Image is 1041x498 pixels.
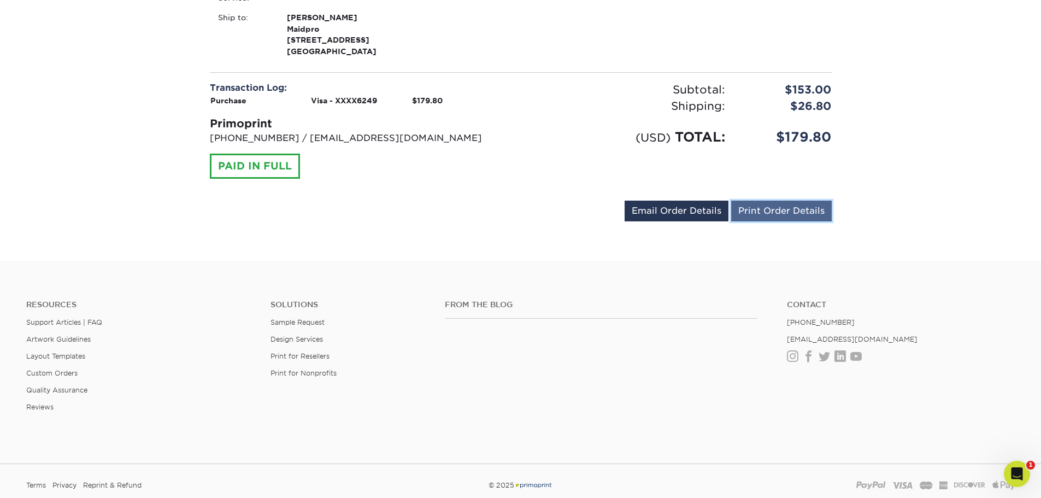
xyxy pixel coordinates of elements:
[733,98,840,114] div: $26.80
[1004,461,1030,487] iframe: Intercom live chat
[270,335,323,343] a: Design Services
[270,300,428,309] h4: Solutions
[210,115,513,132] div: Primoprint
[787,300,1015,309] a: Contact
[26,386,87,394] a: Quality Assurance
[26,300,254,309] h4: Resources
[270,369,337,377] a: Print for Nonprofits
[636,131,671,144] small: (USD)
[270,352,330,360] a: Print for Resellers
[26,318,102,326] a: Support Articles | FAQ
[26,369,78,377] a: Custom Orders
[521,98,733,114] div: Shipping:
[311,96,377,105] strong: Visa - XXXX6249
[210,132,513,145] p: [PHONE_NUMBER] / [EMAIL_ADDRESS][DOMAIN_NAME]
[210,96,246,105] strong: Purchase
[733,127,840,147] div: $179.80
[210,12,279,57] div: Ship to:
[287,12,409,23] span: [PERSON_NAME]
[787,335,918,343] a: [EMAIL_ADDRESS][DOMAIN_NAME]
[210,81,513,95] div: Transaction Log:
[412,96,443,105] strong: $179.80
[675,129,725,145] span: TOTAL:
[731,201,832,221] a: Print Order Details
[26,477,46,494] a: Terms
[787,318,855,326] a: [PHONE_NUMBER]
[625,201,728,221] a: Email Order Details
[287,12,409,55] strong: [GEOGRAPHIC_DATA]
[26,352,85,360] a: Layout Templates
[210,154,300,179] div: PAID IN FULL
[445,300,757,309] h4: From the Blog
[83,477,142,494] a: Reprint & Refund
[287,24,409,34] span: Maidpro
[287,34,409,45] span: [STREET_ADDRESS]
[1026,461,1035,470] span: 1
[514,481,552,489] img: Primoprint
[733,81,840,98] div: $153.00
[26,335,91,343] a: Artwork Guidelines
[521,81,733,98] div: Subtotal:
[26,403,54,411] a: Reviews
[270,318,325,326] a: Sample Request
[52,477,77,494] a: Privacy
[353,477,688,494] div: © 2025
